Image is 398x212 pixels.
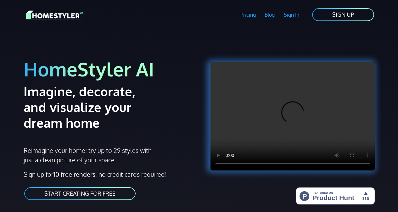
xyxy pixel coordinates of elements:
[26,9,83,20] img: HomeStyler AI logo
[24,146,153,165] p: Reimagine your home: try up to 29 styles with just a clean picture of your space.
[24,187,136,201] a: START CREATING FOR FREE
[311,8,375,22] a: SIGN UP
[53,170,95,178] strong: 10 free renders
[24,57,195,81] h1: HomeStyler AI
[24,170,195,179] p: Sign up for , no credit cards required!
[236,8,260,22] a: Pricing
[260,8,279,22] a: Blog
[296,187,375,204] img: HomeStyler AI - Interior Design Made Easy: One Click to Your Dream Home | Product Hunt
[24,83,161,131] h2: Imagine, decorate, and visualize your dream home
[279,8,304,22] a: Sign In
